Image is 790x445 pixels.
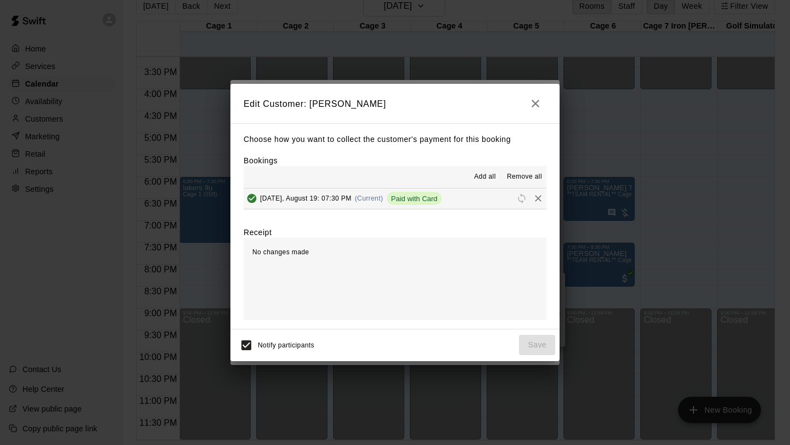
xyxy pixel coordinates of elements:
[244,189,546,209] button: Added & Paid[DATE], August 19: 07:30 PM(Current)Paid with CardRescheduleRemove
[260,195,352,202] span: [DATE], August 19: 07:30 PM
[387,195,442,203] span: Paid with Card
[355,195,383,202] span: (Current)
[258,341,314,349] span: Notify participants
[503,168,546,186] button: Remove all
[513,194,530,202] span: Reschedule
[244,190,260,207] button: Added & Paid
[474,172,496,182] span: Add all
[244,156,278,165] label: Bookings
[230,84,560,123] h2: Edit Customer: [PERSON_NAME]
[467,168,503,186] button: Add all
[252,248,309,256] span: No changes made
[244,133,546,146] p: Choose how you want to collect the customer's payment for this booking
[530,194,546,202] span: Remove
[507,172,542,182] span: Remove all
[244,227,272,238] label: Receipt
